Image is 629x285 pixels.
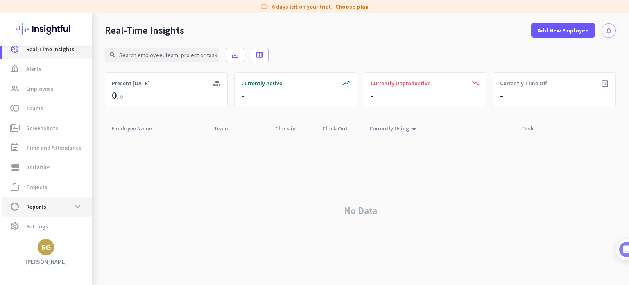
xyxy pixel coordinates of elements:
[48,248,76,254] span: Messages
[26,44,75,54] span: Real-Time Insights
[409,124,419,134] i: arrow_drop_up
[2,177,92,197] a: work_outlineProjects
[241,89,244,102] div: -
[11,61,152,81] div: You're just a few steps away from completing the essential app setup
[111,123,162,134] div: Employee Name
[2,157,92,177] a: storageActivities
[10,202,20,212] i: data_usage
[251,48,269,62] button: calendar_view_week
[105,136,616,285] div: No Data
[15,140,149,153] div: 1Add employees
[26,64,41,74] span: Alerts
[602,23,616,38] button: notifications
[112,79,150,87] span: Present [DATE]
[41,228,82,260] button: Messages
[10,162,20,172] i: storage
[70,4,96,18] h1: Tasks
[371,89,374,102] div: -
[16,13,76,45] img: Insightful logo
[10,143,20,153] i: event_note
[26,221,48,231] span: Settings
[26,162,51,172] span: Activities
[10,103,20,113] i: toll
[601,79,609,87] i: event
[144,3,158,18] div: Close
[500,79,547,87] span: Currently Time Off
[41,243,51,251] div: RG
[32,197,111,214] button: Add your employees
[112,89,123,102] div: 0
[32,156,143,191] div: It's time to add your employees! This is crucial since Insightful will start collecting their act...
[29,86,42,99] img: Profile image for Tamara
[531,23,595,38] button: Add New Employee
[26,202,46,212] span: Reports
[241,79,282,87] span: Currently Active
[213,79,221,87] i: group
[105,24,184,36] div: Real-Time Insights
[26,143,81,153] span: Time and Attendance
[2,39,92,59] a: av_timerReal-Time Insights
[109,51,116,59] i: search
[105,48,219,62] input: Search employee, team, project or task
[2,118,92,138] a: perm_mediaScreenshots
[260,2,269,11] i: label
[117,93,123,100] span: / 0
[2,197,92,217] a: data_usageReportsexpand_more
[12,248,29,254] span: Home
[70,199,85,214] button: expand_more
[538,26,588,34] span: Add New Employee
[10,123,20,133] i: perm_media
[342,79,350,87] i: trending_up
[10,84,20,93] i: group
[10,64,20,74] i: notification_important
[2,98,92,118] a: tollTeams
[134,248,152,254] span: Tasks
[26,182,48,192] span: Projects
[2,59,92,79] a: notification_importantAlerts
[96,248,109,254] span: Help
[335,2,369,11] a: Choose plan
[322,123,357,134] div: Clock-Out
[26,103,43,113] span: Teams
[214,123,238,134] div: Team
[26,84,54,93] span: Employees
[10,44,20,54] i: av_timer
[123,228,164,260] button: Tasks
[82,228,123,260] button: Help
[256,51,264,59] i: calendar_view_week
[226,48,244,62] button: save_alt
[500,89,503,102] div: -
[2,217,92,236] a: settingsSettings
[275,123,305,134] div: Clock-in
[471,79,480,87] i: trending_down
[10,182,20,192] i: work_outline
[371,79,430,87] span: Currently Unproductive
[521,123,543,134] div: Task
[11,32,152,61] div: 🎊 Welcome to Insightful! 🎊
[45,88,135,96] div: [PERSON_NAME] from Insightful
[10,221,20,231] i: settings
[605,27,612,34] i: notifications
[2,138,92,157] a: event_noteTime and Attendance
[231,51,239,59] i: save_alt
[104,108,156,116] p: About 10 minutes
[26,123,58,133] span: Screenshots
[8,108,29,116] p: 4 steps
[32,143,139,151] div: Add employees
[369,123,419,134] div: Currently Using
[2,79,92,98] a: groupEmployees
